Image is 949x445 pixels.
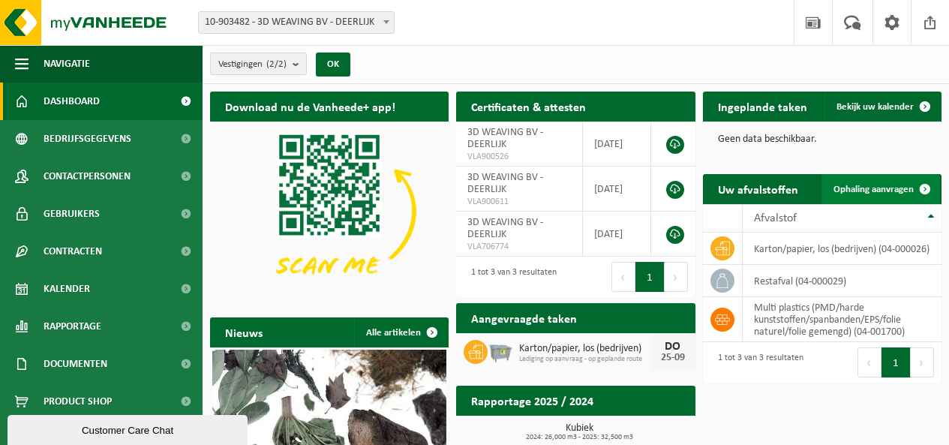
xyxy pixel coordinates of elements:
[44,345,107,383] span: Documenten
[210,53,307,75] button: Vestigingen(2/2)
[611,262,635,292] button: Previous
[519,355,650,364] span: Lediging op aanvraag - op geplande route
[456,92,601,121] h2: Certificaten & attesten
[743,233,941,265] td: karton/papier, los (bedrijven) (04-000026)
[583,212,651,257] td: [DATE]
[456,303,592,332] h2: Aangevraagde taken
[44,45,90,83] span: Navigatie
[199,12,394,33] span: 10-903482 - 3D WEAVING BV - DEERLIJK
[44,195,100,233] span: Gebruikers
[44,158,131,195] span: Contactpersonen
[44,383,112,420] span: Product Shop
[703,174,813,203] h2: Uw afvalstoffen
[44,83,100,120] span: Dashboard
[467,172,543,195] span: 3D WEAVING BV - DEERLIJK
[316,53,350,77] button: OK
[467,151,571,163] span: VLA900526
[266,59,287,69] count: (2/2)
[456,386,608,415] h2: Rapportage 2025 / 2024
[857,347,881,377] button: Previous
[833,185,914,194] span: Ophaling aanvragen
[44,270,90,308] span: Kalender
[8,412,251,445] iframe: chat widget
[743,265,941,297] td: restafval (04-000029)
[464,423,695,441] h3: Kubiek
[754,212,797,224] span: Afvalstof
[467,217,543,240] span: 3D WEAVING BV - DEERLIJK
[821,174,940,204] a: Ophaling aanvragen
[467,127,543,150] span: 3D WEAVING BV - DEERLIJK
[467,241,571,253] span: VLA706774
[464,260,557,293] div: 1 tot 3 van 3 resultaten
[198,11,395,34] span: 10-903482 - 3D WEAVING BV - DEERLIJK
[703,92,822,121] h2: Ingeplande taken
[743,297,941,342] td: multi plastics (PMD/harde kunststoffen/spanbanden/EPS/folie naturel/folie gemengd) (04-001700)
[583,167,651,212] td: [DATE]
[44,308,101,345] span: Rapportage
[210,122,449,301] img: Download de VHEPlus App
[467,196,571,208] span: VLA900611
[911,347,934,377] button: Next
[44,120,131,158] span: Bedrijfsgegevens
[710,346,803,379] div: 1 tot 3 van 3 resultaten
[836,102,914,112] span: Bekijk uw kalender
[584,415,694,445] a: Bekijk rapportage
[658,341,688,353] div: DO
[583,122,651,167] td: [DATE]
[519,343,650,355] span: Karton/papier, los (bedrijven)
[488,338,513,363] img: WB-2500-GAL-GY-01
[635,262,665,292] button: 1
[665,262,688,292] button: Next
[210,92,410,121] h2: Download nu de Vanheede+ app!
[824,92,940,122] a: Bekijk uw kalender
[464,434,695,441] span: 2024: 26,000 m3 - 2025: 32,500 m3
[718,134,926,145] p: Geen data beschikbaar.
[354,317,447,347] a: Alle artikelen
[881,347,911,377] button: 1
[218,53,287,76] span: Vestigingen
[658,353,688,363] div: 25-09
[210,317,278,347] h2: Nieuws
[44,233,102,270] span: Contracten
